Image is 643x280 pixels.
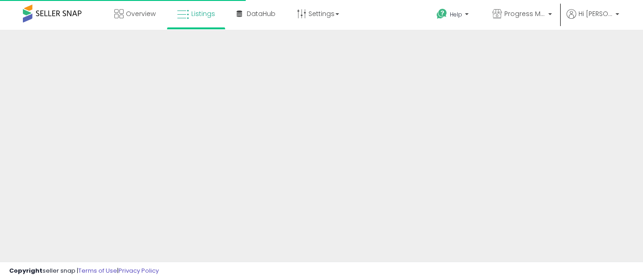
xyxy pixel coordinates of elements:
[78,266,117,275] a: Terms of Use
[436,8,448,20] i: Get Help
[450,11,462,18] span: Help
[126,9,156,18] span: Overview
[119,266,159,275] a: Privacy Policy
[567,9,619,30] a: Hi [PERSON_NAME]
[504,9,546,18] span: Progress Matters
[9,266,43,275] strong: Copyright
[247,9,276,18] span: DataHub
[429,1,478,30] a: Help
[191,9,215,18] span: Listings
[9,267,159,275] div: seller snap | |
[578,9,613,18] span: Hi [PERSON_NAME]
